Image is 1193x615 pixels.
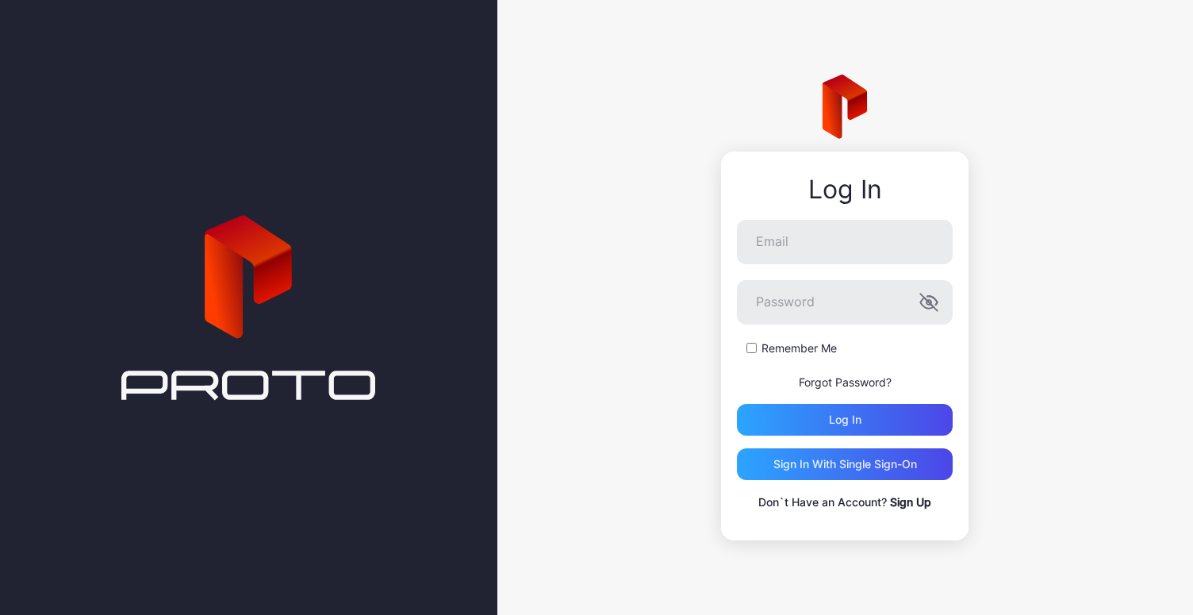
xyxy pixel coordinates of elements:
[919,293,938,312] button: Password
[737,448,953,480] button: Sign in With Single Sign-On
[890,495,931,509] a: Sign Up
[773,458,917,471] div: Sign in With Single Sign-On
[737,175,953,204] div: Log In
[799,375,892,389] a: Forgot Password?
[761,340,837,356] label: Remember Me
[829,413,861,426] div: Log in
[737,404,953,436] button: Log in
[737,280,953,325] input: Password
[737,220,953,264] input: Email
[737,493,953,512] p: Don`t Have an Account?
